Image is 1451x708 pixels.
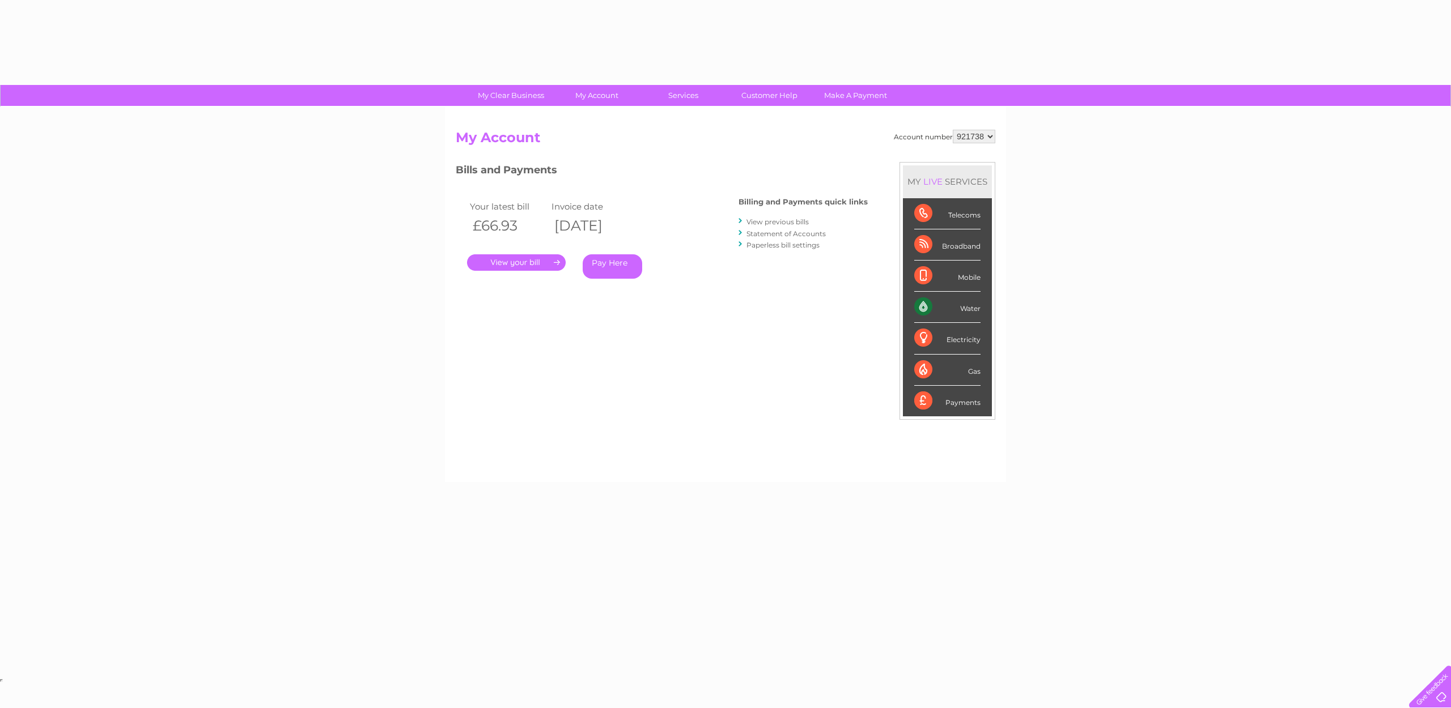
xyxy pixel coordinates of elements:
[467,214,549,237] th: £66.93
[746,217,809,226] a: View previous bills
[914,355,981,386] div: Gas
[549,214,630,237] th: [DATE]
[637,85,730,106] a: Services
[467,254,566,271] a: .
[914,198,981,229] div: Telecoms
[723,85,816,106] a: Customer Help
[583,254,642,279] a: Pay Here
[894,130,995,143] div: Account number
[550,85,644,106] a: My Account
[914,261,981,292] div: Mobile
[809,85,902,106] a: Make A Payment
[549,199,630,214] td: Invoice date
[739,198,868,206] h4: Billing and Payments quick links
[467,199,549,214] td: Your latest bill
[914,229,981,261] div: Broadband
[914,323,981,354] div: Electricity
[746,241,820,249] a: Paperless bill settings
[456,162,868,182] h3: Bills and Payments
[903,165,992,198] div: MY SERVICES
[464,85,558,106] a: My Clear Business
[746,229,826,238] a: Statement of Accounts
[921,176,945,187] div: LIVE
[914,292,981,323] div: Water
[456,130,995,151] h2: My Account
[914,386,981,416] div: Payments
